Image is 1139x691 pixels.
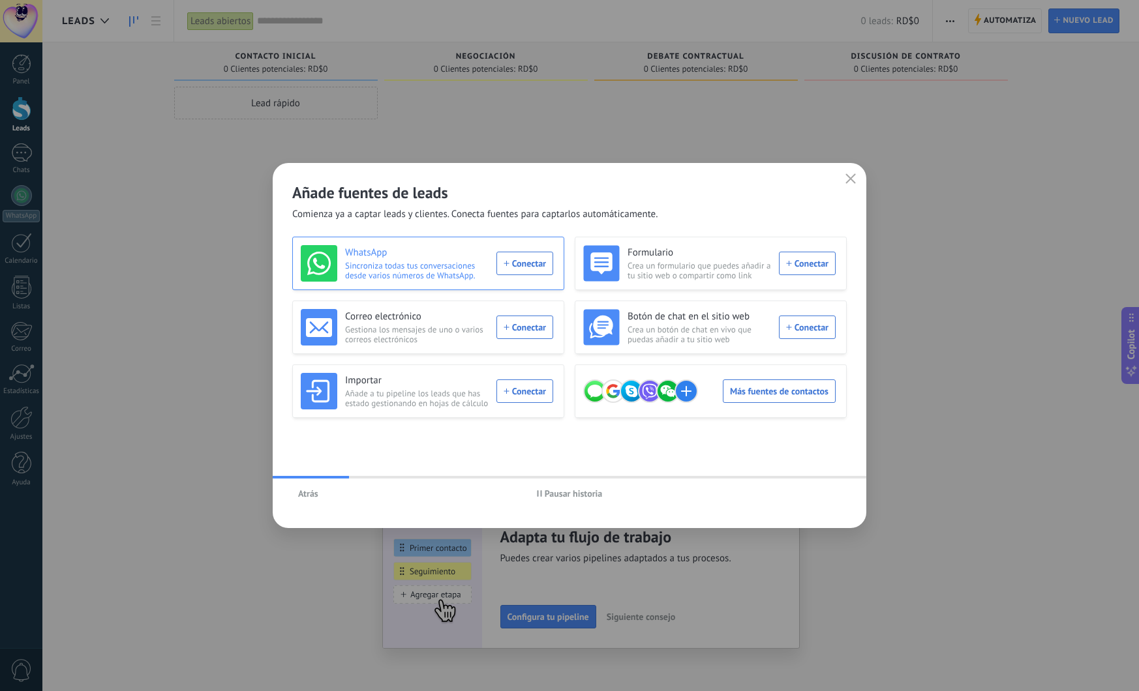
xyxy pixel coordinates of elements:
h3: Botón de chat en el sitio web [628,310,771,323]
h3: Correo electrónico [345,310,489,323]
span: Pausar historia [545,489,603,498]
span: Añade a tu pipeline los leads que has estado gestionando en hojas de cálculo [345,389,489,408]
h2: Añade fuentes de leads [292,183,847,203]
span: Crea un formulario que puedes añadir a tu sitio web o compartir como link [628,261,771,280]
span: Crea un botón de chat en vivo que puedas añadir a tu sitio web [628,325,771,344]
button: Atrás [292,484,324,503]
span: Sincroniza todas tus conversaciones desde varios números de WhatsApp. [345,261,489,280]
span: Gestiona los mensajes de uno o varios correos electrónicos [345,325,489,344]
button: Pausar historia [531,484,609,503]
h3: WhatsApp [345,246,489,259]
span: Comienza ya a captar leads y clientes. Conecta fuentes para captarlos automáticamente. [292,208,658,221]
span: Atrás [298,489,318,498]
h3: Importar [345,374,489,387]
h3: Formulario [628,246,771,259]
